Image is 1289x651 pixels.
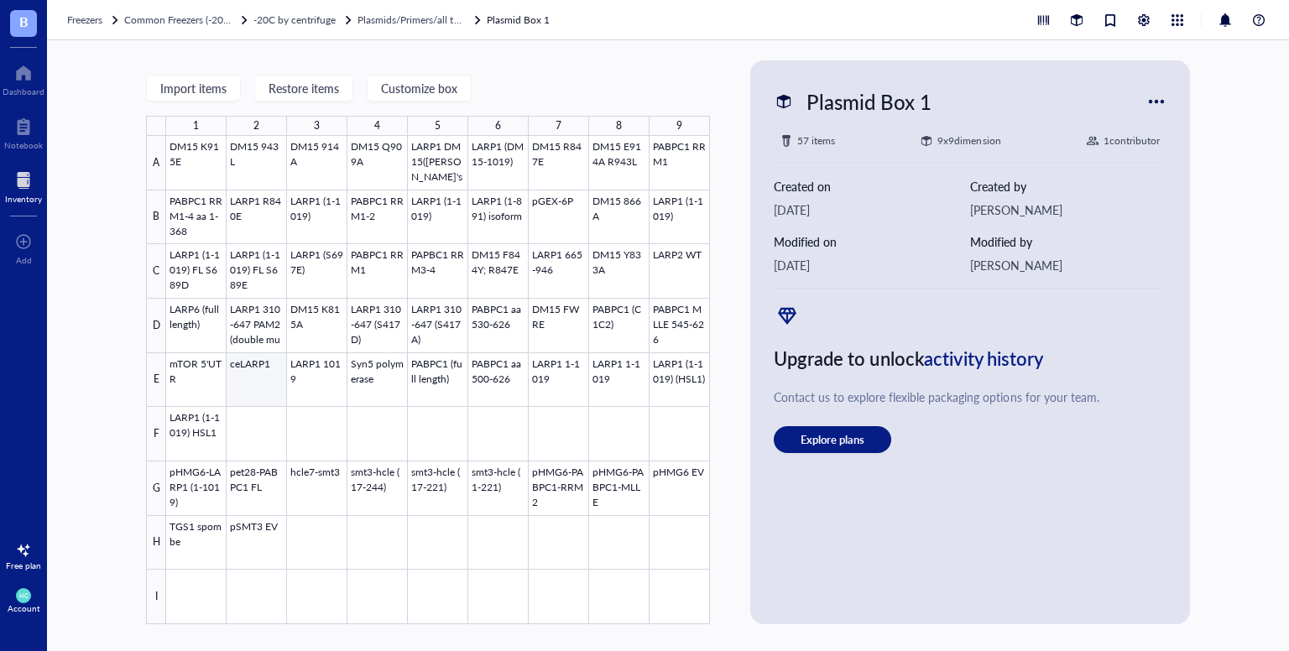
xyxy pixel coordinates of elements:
[1104,133,1160,149] div: 1 contributor
[774,232,970,251] div: Modified on
[67,12,121,29] a: Freezers
[774,256,970,274] div: [DATE]
[314,116,320,136] div: 3
[5,167,42,204] a: Inventory
[5,194,42,204] div: Inventory
[6,560,41,570] div: Free plan
[937,133,1000,149] div: 9 x 9 dimension
[146,516,166,570] div: H
[970,177,1166,195] div: Created by
[774,426,891,453] button: Explore plans
[487,12,553,29] a: Plasmid Box 1
[801,432,864,447] span: Explore plans
[799,84,939,119] div: Plasmid Box 1
[774,426,1166,453] a: Explore plans
[124,13,264,27] span: Common Freezers (-20C &-80C)
[774,201,970,219] div: [DATE]
[254,75,353,102] button: Restore items
[381,81,457,95] span: Customize box
[253,116,259,136] div: 2
[3,60,44,96] a: Dashboard
[146,75,241,102] button: Import items
[19,592,29,600] span: HC
[4,140,43,150] div: Notebook
[269,81,339,95] span: Restore items
[774,177,970,195] div: Created on
[970,201,1166,219] div: [PERSON_NAME]
[3,86,44,96] div: Dashboard
[435,116,441,136] div: 5
[146,190,166,245] div: B
[970,256,1166,274] div: [PERSON_NAME]
[495,116,501,136] div: 6
[146,244,166,299] div: C
[374,116,380,136] div: 4
[253,13,336,27] span: -20C by centrifuge
[146,353,166,408] div: E
[797,133,835,149] div: 57 items
[367,75,472,102] button: Customize box
[160,81,227,95] span: Import items
[774,342,1166,374] div: Upgrade to unlock
[16,255,32,265] div: Add
[556,116,561,136] div: 7
[774,388,1166,406] div: Contact us to explore flexible packaging options for your team.
[146,407,166,461] div: F
[676,116,682,136] div: 9
[4,113,43,150] a: Notebook
[924,345,1044,372] span: activity history
[146,299,166,353] div: D
[19,11,29,32] span: B
[124,12,250,29] a: Common Freezers (-20C &-80C)
[253,12,483,29] a: -20C by centrifugePlasmids/Primers/all things nucleic acid
[146,570,166,624] div: I
[67,13,102,27] span: Freezers
[616,116,622,136] div: 8
[357,13,532,27] span: Plasmids/Primers/all things nucleic acid
[970,232,1166,251] div: Modified by
[146,136,166,190] div: A
[193,116,199,136] div: 1
[8,603,40,613] div: Account
[146,461,166,516] div: G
